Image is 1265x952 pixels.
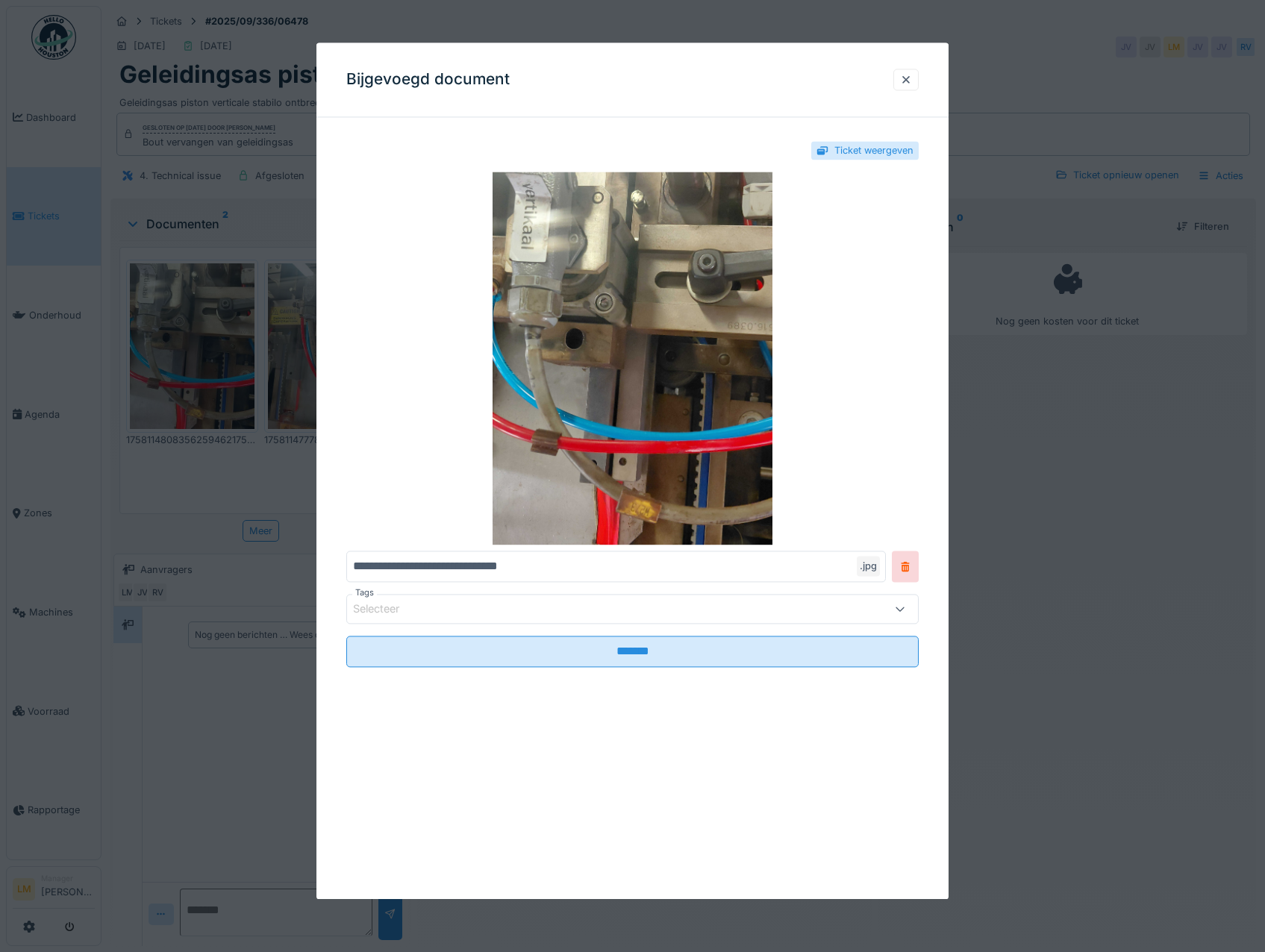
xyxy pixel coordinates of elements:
div: .jpg [857,557,880,577]
div: Selecteer [353,601,420,618]
label: Tags [352,587,377,600]
img: d5ccb0c3-bd2c-44b5-82da-922f459f0ca1-17581148083562594621755224632698.jpg [346,172,919,545]
h3: Bijgevoegd document [346,70,510,89]
div: Ticket weergeven [834,143,913,157]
